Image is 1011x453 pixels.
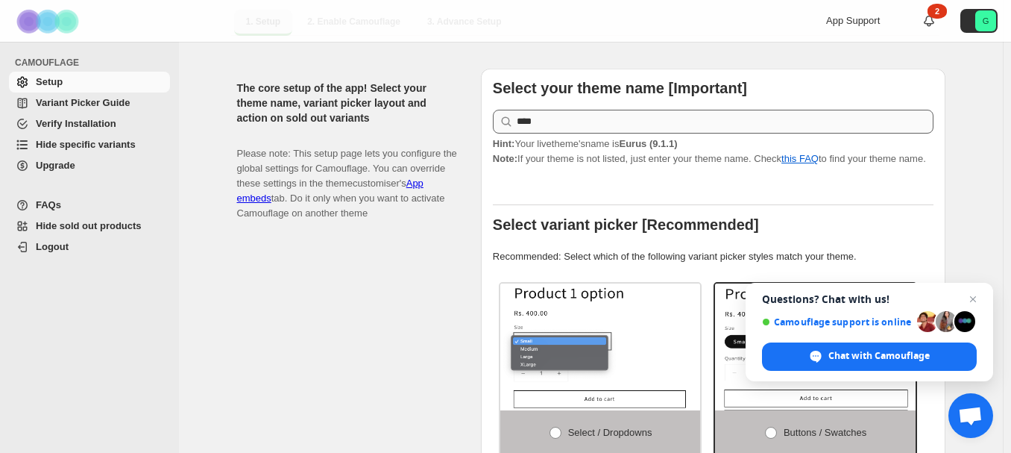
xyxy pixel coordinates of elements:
[826,15,880,26] span: App Support
[237,81,457,125] h2: The core setup of the app! Select your theme name, variant picker layout and action on sold out v...
[762,316,912,328] span: Camouflage support is online
[36,241,69,252] span: Logout
[9,113,170,134] a: Verify Installation
[948,393,993,438] div: Open chat
[983,16,989,25] text: G
[493,216,759,233] b: Select variant picker [Recommended]
[36,199,61,210] span: FAQs
[36,118,116,129] span: Verify Installation
[237,131,457,221] p: Please note: This setup page lets you configure the global settings for Camouflage. You can overr...
[9,93,170,113] a: Variant Picker Guide
[15,57,171,69] span: CAMOUFLAGE
[493,138,515,149] strong: Hint:
[715,284,916,410] img: Buttons / Swatches
[36,97,130,108] span: Variant Picker Guide
[36,220,142,231] span: Hide sold out products
[500,284,701,410] img: Select / Dropdowns
[493,249,933,264] p: Recommended: Select which of the following variant picker styles match your theme.
[493,138,678,149] span: Your live theme's name is
[964,290,982,308] span: Close chat
[619,138,677,149] strong: Eurus (9.1.1)
[9,134,170,155] a: Hide specific variants
[36,160,75,171] span: Upgrade
[36,139,136,150] span: Hide specific variants
[781,153,819,164] a: this FAQ
[9,216,170,237] a: Hide sold out products
[9,72,170,93] a: Setup
[927,4,947,19] div: 2
[975,10,996,31] span: Avatar with initials G
[493,80,747,96] b: Select your theme name [Important]
[9,155,170,176] a: Upgrade
[762,343,977,371] div: Chat with Camouflage
[762,293,977,305] span: Questions? Chat with us!
[828,349,930,363] span: Chat with Camouflage
[9,195,170,216] a: FAQs
[922,13,936,28] a: 2
[568,427,652,438] span: Select / Dropdowns
[12,1,86,42] img: Camouflage
[36,76,63,87] span: Setup
[493,137,933,166] p: If your theme is not listed, just enter your theme name. Check to find your theme name.
[784,427,866,438] span: Buttons / Swatches
[9,237,170,257] a: Logout
[960,9,998,33] button: Avatar with initials G
[493,153,517,164] strong: Note:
